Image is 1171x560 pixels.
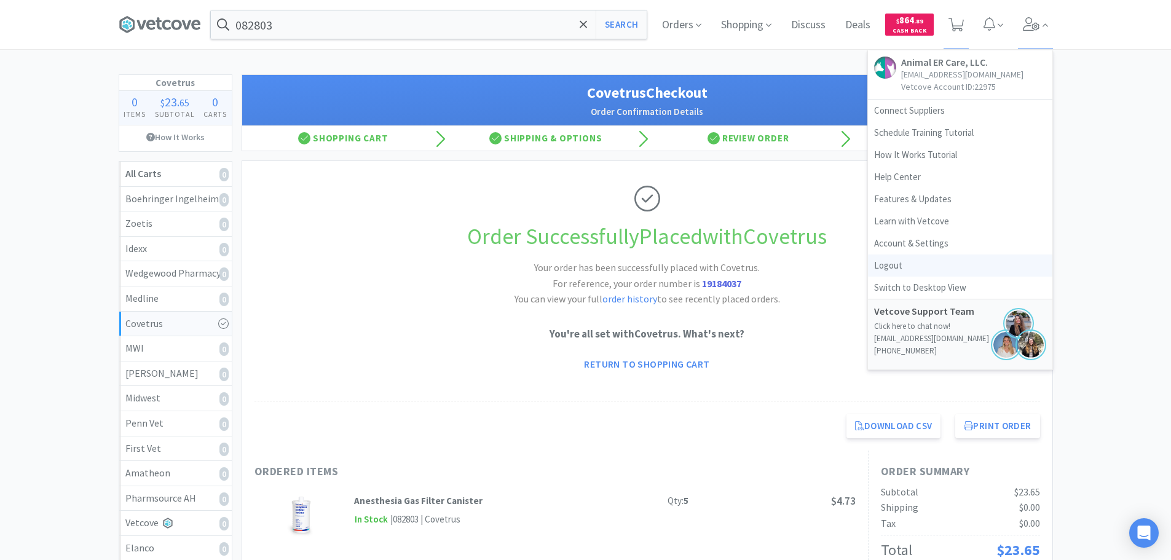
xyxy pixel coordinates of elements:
[219,467,229,481] i: 0
[254,463,623,481] h1: Ordered Items
[119,187,232,212] a: Boehringer Ingelheim0
[125,266,226,282] div: Wedgewood Pharmacy
[831,494,856,508] span: $4.73
[125,191,226,207] div: Boehringer Ingelheim
[647,126,850,151] div: Review Order
[868,210,1052,232] a: Learn with Vetcove
[219,267,229,281] i: 0
[868,122,1052,144] a: Schedule Training Tutorial
[219,168,229,181] i: 0
[1003,308,1034,339] img: jenna.png
[125,241,226,257] div: Idexx
[254,105,1040,119] h2: Order Confirmation Details
[125,441,226,457] div: First Vet
[955,414,1039,438] button: Print Order
[125,216,226,232] div: Zoetis
[125,416,226,432] div: Penn Vet
[596,10,647,39] button: Search
[125,366,226,382] div: [PERSON_NAME]
[119,162,232,187] a: All Carts0
[901,57,1023,68] h5: Animal ER Care, LLC.
[119,386,232,411] a: Midwest0
[1129,518,1159,548] div: Open Intercom Messenger
[868,232,1052,254] a: Account & Settings
[846,414,941,438] a: Download CSV
[868,50,1052,100] a: Animal ER Care, LLC.[EMAIL_ADDRESS][DOMAIN_NAME]Vetcove Account ID:22975
[354,512,388,527] span: In Stock
[125,540,226,556] div: Elanco
[125,390,226,406] div: Midwest
[119,286,232,312] a: Medline0
[575,352,718,376] a: Return to Shopping Cart
[119,211,232,237] a: Zoetis0
[219,243,229,256] i: 0
[901,81,1023,93] p: Vetcove Account ID: 22975
[119,361,232,387] a: [PERSON_NAME]0
[125,465,226,481] div: Amatheon
[254,219,1040,254] h1: Order Successfully Placed with Covetrus
[119,108,151,120] h4: Items
[219,368,229,381] i: 0
[211,10,647,39] input: Search by item, sku, manufacturer, ingredient, size...
[850,126,1052,151] div: Receipt
[881,484,918,500] div: Subtotal
[219,392,229,406] i: 0
[219,443,229,456] i: 0
[881,516,896,532] div: Tax
[901,68,1023,81] p: [EMAIL_ADDRESS][DOMAIN_NAME]
[125,167,161,179] strong: All Carts
[119,511,232,536] a: Vetcove0
[874,306,997,317] h5: Vetcove Support Team
[354,495,483,507] strong: Anesthesia Gas Filter Canister
[242,126,445,151] div: Shopping Cart
[553,277,741,290] span: For reference, your order number is
[119,125,232,149] a: How It Works
[119,312,232,337] a: Covetrus
[219,517,229,530] i: 0
[150,96,199,108] div: .
[125,491,226,507] div: Pharmsource AH
[896,17,899,25] span: $
[179,97,189,109] span: 65
[868,254,1052,277] a: Logout
[1014,486,1040,498] span: $23.65
[786,20,830,31] a: Discuss
[254,326,1040,342] p: You're all set with Covetrus . What's next?
[1019,501,1040,513] span: $0.00
[1015,329,1046,360] img: hannah.png
[119,486,232,511] a: Pharmsource AH0
[444,126,647,151] div: Shipping & Options
[868,277,1052,299] a: Switch to Desktop View
[219,342,229,356] i: 0
[219,417,229,431] i: 0
[868,188,1052,210] a: Features & Updates
[881,463,1040,481] h1: Order Summary
[388,512,460,527] div: | 082803 | Covetrus
[165,94,177,109] span: 23
[219,293,229,306] i: 0
[893,28,926,36] span: Cash Back
[668,494,688,508] div: Qty:
[463,260,832,307] h2: Your order has been successfully placed with Covetrus. You can view your full to see recently pla...
[199,108,232,120] h4: Carts
[868,144,1052,166] a: How It Works Tutorial
[125,291,226,307] div: Medline
[119,436,232,462] a: First Vet0
[219,492,229,506] i: 0
[219,542,229,556] i: 0
[254,81,1040,105] h1: Covetrus Checkout
[996,540,1040,559] span: $23.65
[874,333,1046,345] p: [EMAIL_ADDRESS][DOMAIN_NAME]
[702,277,741,290] strong: 19184037
[160,97,165,109] span: $
[125,316,226,332] div: Covetrus
[119,461,232,486] a: Amatheon0
[150,108,199,120] h4: Subtotal
[219,193,229,207] i: 0
[132,94,138,109] span: 0
[219,218,229,231] i: 0
[881,500,918,516] div: Shipping
[868,166,1052,188] a: Help Center
[125,515,226,531] div: Vetcove
[119,336,232,361] a: MWI0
